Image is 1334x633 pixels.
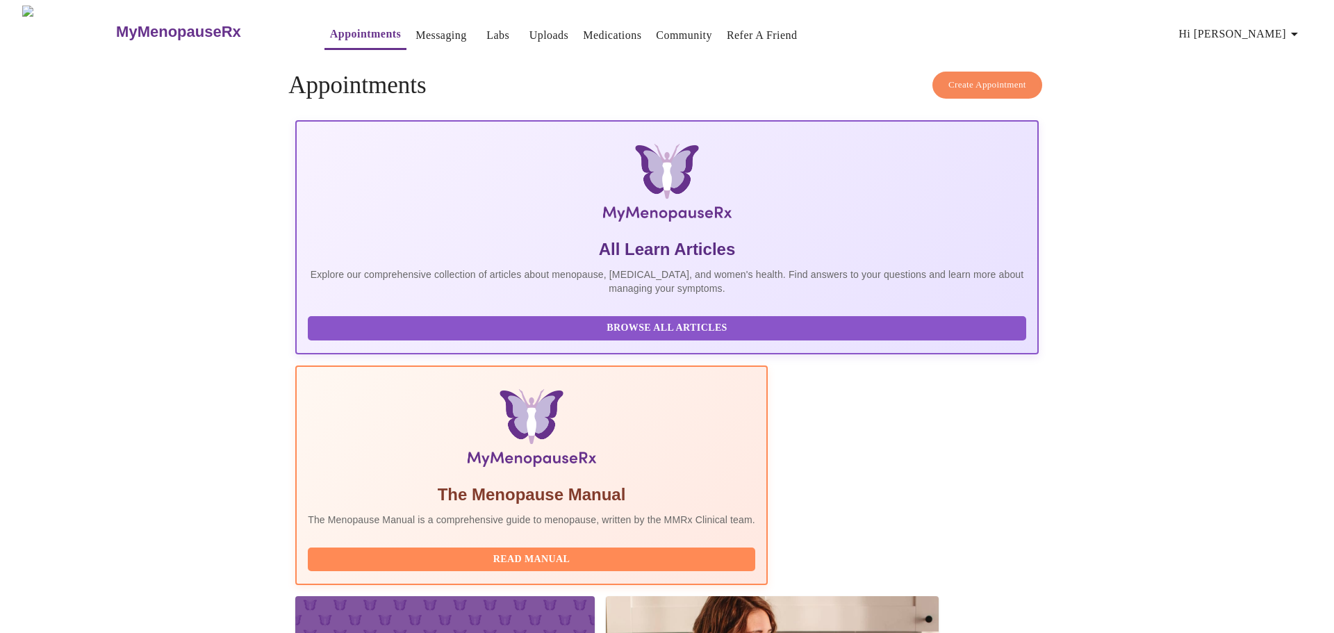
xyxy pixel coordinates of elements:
[1179,24,1303,44] span: Hi [PERSON_NAME]
[1174,20,1308,48] button: Hi [PERSON_NAME]
[308,316,1026,340] button: Browse All Articles
[308,268,1026,295] p: Explore our comprehensive collection of articles about menopause, [MEDICAL_DATA], and women's hea...
[308,513,755,527] p: The Menopause Manual is a comprehensive guide to menopause, written by the MMRx Clinical team.
[288,72,1046,99] h4: Appointments
[415,26,466,45] a: Messaging
[308,321,1030,333] a: Browse All Articles
[529,26,569,45] a: Uploads
[410,22,472,49] button: Messaging
[577,22,647,49] button: Medications
[379,389,684,472] img: Menopause Manual
[115,8,297,56] a: MyMenopauseRx
[308,484,755,506] h5: The Menopause Manual
[324,20,406,50] button: Appointments
[583,26,641,45] a: Medications
[322,320,1012,337] span: Browse All Articles
[656,26,712,45] a: Community
[308,552,759,564] a: Read Manual
[22,6,115,58] img: MyMenopauseRx Logo
[420,144,914,227] img: MyMenopauseRx Logo
[116,23,241,41] h3: MyMenopauseRx
[524,22,575,49] button: Uploads
[322,551,741,568] span: Read Manual
[476,22,520,49] button: Labs
[308,548,755,572] button: Read Manual
[650,22,718,49] button: Community
[727,26,798,45] a: Refer a Friend
[330,24,401,44] a: Appointments
[948,77,1026,93] span: Create Appointment
[932,72,1042,99] button: Create Appointment
[721,22,803,49] button: Refer a Friend
[486,26,509,45] a: Labs
[308,238,1026,261] h5: All Learn Articles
